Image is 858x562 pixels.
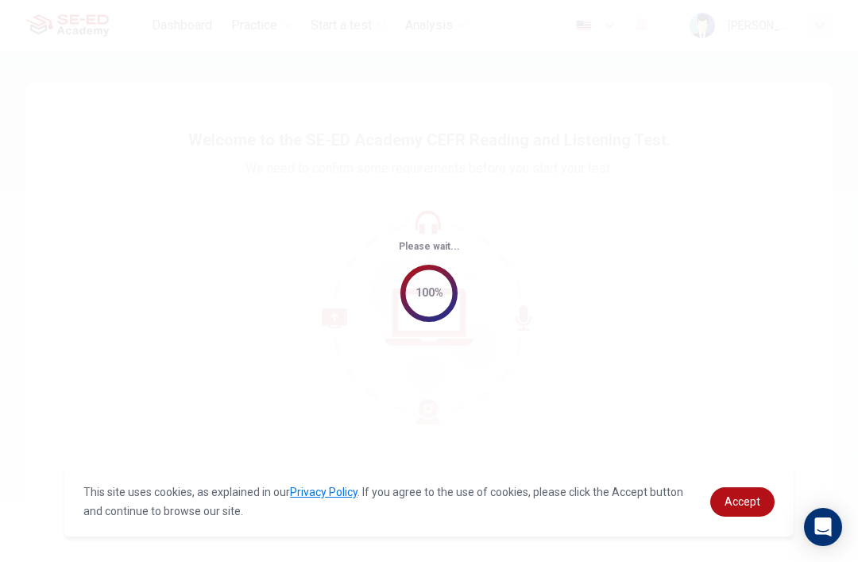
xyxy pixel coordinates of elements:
[399,241,460,252] span: Please wait...
[83,486,683,517] span: This site uses cookies, as explained in our . If you agree to the use of cookies, please click th...
[710,487,775,517] a: dismiss cookie message
[290,486,357,498] a: Privacy Policy
[64,467,794,537] div: cookieconsent
[804,508,842,546] div: Open Intercom Messenger
[725,495,760,508] span: Accept
[415,284,443,302] div: 100%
